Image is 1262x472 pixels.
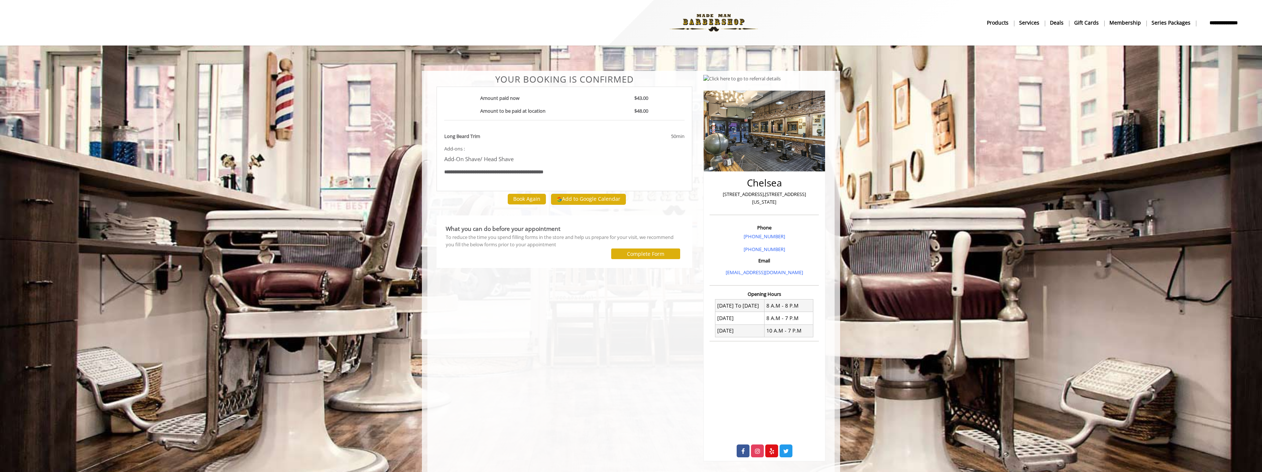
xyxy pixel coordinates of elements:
[982,17,1014,28] a: Productsproducts
[987,19,1008,27] b: products
[715,312,765,324] td: [DATE]
[764,324,813,337] td: 10 A.M - 7 P.M
[444,155,601,163] p: Add-On Shave/ Head Shave
[726,269,803,276] a: [EMAIL_ADDRESS][DOMAIN_NAME]
[710,291,819,297] h3: Opening Hours
[508,194,546,204] button: Book Again
[715,324,765,337] td: [DATE]
[764,312,813,324] td: 8 A.M - 7 P.M
[480,108,546,114] b: Amount to be paid at location
[1074,19,1099,27] b: gift cards
[744,233,785,240] a: [PHONE_NUMBER]
[764,299,813,312] td: 8 A.M - 8 P.M
[663,3,764,43] img: Made Man Barbershop logo
[551,194,626,205] button: Add to Google Calendar
[1104,17,1146,28] a: MembershipMembership
[744,246,785,253] a: [PHONE_NUMBER]
[711,258,817,263] h3: Email
[437,75,692,84] center: Your Booking is confirmed
[711,190,817,206] p: [STREET_ADDRESS],[STREET_ADDRESS][US_STATE]
[715,299,765,312] td: [DATE] To [DATE]
[446,233,683,249] div: To reduce the time you spend filling forms in the store and help us prepare for your visit, we re...
[1109,19,1141,27] b: Membership
[711,225,817,230] h3: Phone
[711,178,817,188] h2: Chelsea
[611,248,680,259] button: Complete Form
[612,132,684,140] div: 50min
[1069,17,1104,28] a: Gift cardsgift cards
[1014,17,1045,28] a: ServicesServices
[627,251,664,257] label: Complete Form
[634,108,648,114] b: $48.00
[444,132,480,140] b: Long Beard Trim
[1152,19,1190,27] b: Series packages
[703,75,781,83] img: Click here to go to referral details
[1050,19,1064,27] b: Deals
[444,145,465,152] span: Add-ons :
[1146,17,1196,28] a: Series packagesSeries packages
[480,95,519,101] b: Amount paid now
[1019,19,1039,27] b: Services
[634,95,648,101] b: $43.00
[446,225,561,233] b: What you can do before your appointment
[1045,17,1069,28] a: DealsDeals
